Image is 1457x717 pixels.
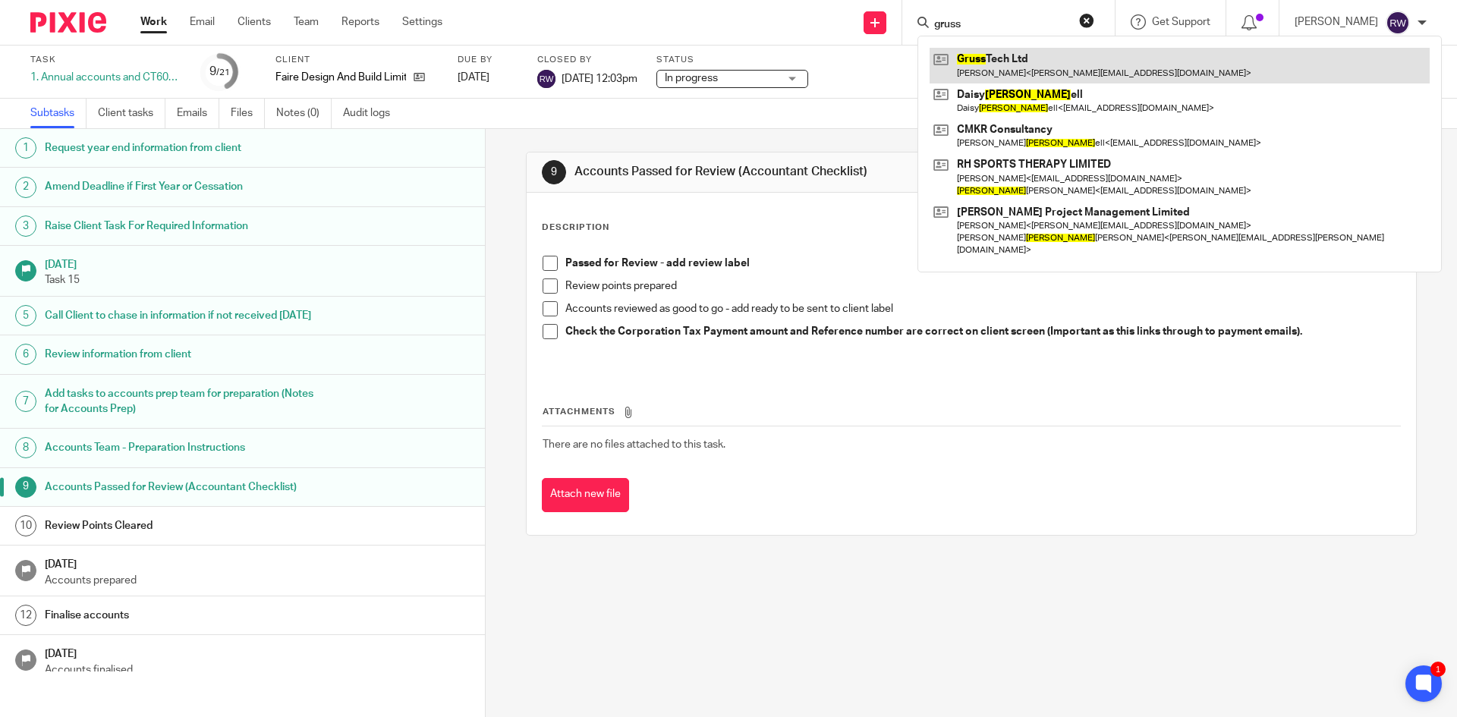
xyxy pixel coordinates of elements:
strong: Passed for Review - add review label [565,258,750,269]
p: Faire Design And Build Limited [275,70,406,85]
img: svg%3E [1386,11,1410,35]
span: [DATE] 12:03pm [562,73,637,83]
h1: Accounts Passed for Review (Accountant Checklist) [45,476,329,498]
a: Team [294,14,319,30]
span: Get Support [1152,17,1210,27]
h1: [DATE] [45,553,470,572]
div: 5 [15,305,36,326]
div: 9 [542,160,566,184]
div: 1. Annual accounts and CT600 return - New Process [30,70,182,85]
h1: Accounts Passed for Review (Accountant Checklist) [574,164,1004,180]
div: 2 [15,177,36,198]
a: Notes (0) [276,99,332,128]
h1: Call Client to chase in information if not received [DATE] [45,304,329,327]
h1: Finalise accounts [45,604,329,627]
a: Reports [341,14,379,30]
p: Accounts prepared [45,573,470,588]
p: Accounts finalised [45,662,470,678]
a: Work [140,14,167,30]
h1: Raise Client Task For Required Information [45,215,329,237]
label: Task [30,54,182,66]
div: 9 [209,63,230,80]
p: Accounts reviewed as good to go - add ready to be sent to client label [565,301,1399,316]
a: Client tasks [98,99,165,128]
div: 9 [15,476,36,498]
label: Due by [458,54,518,66]
p: [PERSON_NAME] [1295,14,1378,30]
input: Search [933,18,1069,32]
a: Files [231,99,265,128]
div: 12 [15,605,36,626]
div: 8 [15,437,36,458]
h1: Review Points Cleared [45,514,329,537]
h1: Add tasks to accounts prep team for preparation (Notes for Accounts Prep) [45,382,329,421]
h1: Review information from client [45,343,329,366]
small: /21 [216,68,230,77]
a: Clients [238,14,271,30]
h1: Amend Deadline if First Year or Cessation [45,175,329,198]
h1: [DATE] [45,253,470,272]
label: Status [656,54,808,66]
span: In progress [665,73,718,83]
div: 1 [15,137,36,159]
div: 3 [15,215,36,237]
label: Closed by [537,54,637,66]
span: Attachments [543,407,615,416]
a: Audit logs [343,99,401,128]
p: Description [542,222,609,234]
h1: [DATE] [45,643,470,662]
div: 1 [1430,662,1446,677]
img: svg%3E [537,70,555,88]
span: There are no files attached to this task. [543,439,725,450]
p: Task 15 [45,272,470,288]
a: Emails [177,99,219,128]
h1: Request year end information from client [45,137,329,159]
div: 6 [15,344,36,365]
button: Clear [1079,13,1094,28]
div: 7 [15,391,36,412]
h1: Accounts Team - Preparation Instructions [45,436,329,459]
a: Settings [402,14,442,30]
a: Subtasks [30,99,87,128]
button: Attach new file [542,478,629,512]
div: 10 [15,515,36,536]
img: Pixie [30,12,106,33]
div: [DATE] [458,70,518,85]
a: Email [190,14,215,30]
p: Review points prepared [565,278,1399,294]
strong: Check the Corporation Tax Payment amount and Reference number are correct on client screen (Impor... [565,326,1302,337]
label: Client [275,54,439,66]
